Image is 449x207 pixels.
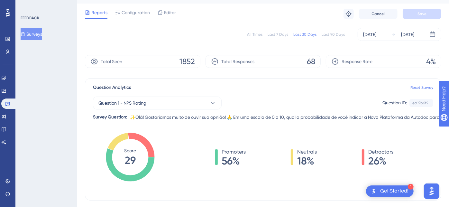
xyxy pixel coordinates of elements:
span: 68 [307,56,315,67]
button: Cancel [359,9,398,19]
span: Reports [91,9,107,16]
iframe: UserGuiding AI Assistant Launcher [422,182,441,201]
span: Question 1 - NPS Rating [98,99,146,107]
div: FEEDBACK [21,15,39,21]
div: Get Started! [380,188,408,195]
span: Editor [164,9,176,16]
span: Cancel [372,11,385,16]
div: Survey Question: [93,113,127,121]
button: Save [403,9,441,19]
div: Last 30 Days [293,32,316,37]
div: [DATE] [401,31,414,38]
span: 26% [368,156,393,166]
span: Neutrals [297,148,317,156]
tspan: Score [124,148,136,153]
span: Total Seen [101,58,122,65]
div: [DATE] [363,31,376,38]
div: All Times [247,32,262,37]
img: launcher-image-alternative-text [370,187,378,195]
tspan: 29 [125,154,136,166]
span: 18% [297,156,317,166]
span: Configuration [122,9,150,16]
span: 1852 [179,56,195,67]
span: Question Analytics [93,84,131,91]
div: Open Get Started! checklist, remaining modules: 1 [366,185,414,197]
span: 56% [222,156,246,166]
div: ea19b6f9... [412,100,430,106]
button: Question 1 - NPS Rating [93,97,222,109]
span: Need Help? [15,2,40,9]
span: Promoters [222,148,246,156]
div: Question ID: [382,99,407,107]
span: Detractors [368,148,393,156]
div: Last 7 Days [268,32,288,37]
div: 1 [408,184,414,190]
span: Response Rate [342,58,372,65]
span: Save [417,11,426,16]
a: Reset Survey [410,85,433,90]
div: Last 90 Days [322,32,345,37]
span: Total Responses [221,58,254,65]
span: 4% [426,56,436,67]
button: Surveys [21,28,42,40]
